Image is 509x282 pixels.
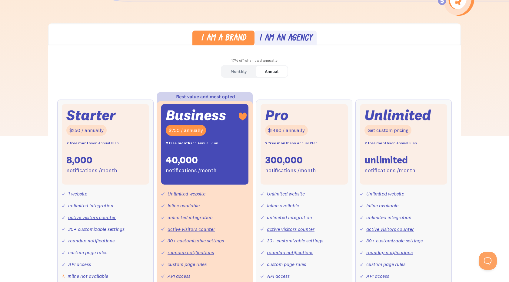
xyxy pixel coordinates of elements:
[265,154,303,166] div: 300,000
[366,260,405,269] div: custom page rules
[48,56,461,65] div: 17% off when paid annually
[267,213,312,222] div: unlimited integration
[364,154,408,166] div: unlimited
[265,139,318,148] div: on Annual Plan
[364,125,411,136] div: Get custom pricing
[479,252,497,270] iframe: Toggle Customer Support
[66,141,93,145] strong: 2 free months
[259,34,312,43] div: I am an agency
[366,236,423,245] div: 30+ customizable settings
[168,201,200,210] div: Inline available
[366,272,389,280] div: API access
[364,139,417,148] div: on Annual Plan
[66,109,115,122] div: Starter
[168,189,205,198] div: Unlimited website
[265,125,308,136] div: $1490 / annually
[267,249,313,255] a: roundup notifications
[166,154,198,166] div: 40,000
[168,249,214,255] a: roundup notifications
[366,189,404,198] div: Unlimited website
[68,248,107,257] div: custom page rules
[168,226,215,232] a: active visitors counter
[267,272,290,280] div: API access
[166,141,192,145] strong: 2 free months
[166,139,218,148] div: on Annual Plan
[68,238,115,244] a: roundup notifications
[68,260,91,269] div: API access
[166,109,226,122] div: Business
[68,189,87,198] div: 1 website
[66,154,92,166] div: 8,000
[267,226,314,232] a: active visitors counter
[366,226,414,232] a: active visitors counter
[201,34,246,43] div: I am a brand
[265,109,288,122] div: Pro
[267,260,306,269] div: custom page rules
[66,139,119,148] div: on Annual Plan
[267,201,299,210] div: Inline available
[68,225,125,234] div: 30+ customizable settings
[364,166,415,175] div: notifications /month
[265,166,316,175] div: notifications /month
[267,236,323,245] div: 30+ customizable settings
[68,214,116,220] a: active visitors counter
[168,213,213,222] div: unlimited integration
[168,272,190,280] div: API access
[366,213,411,222] div: unlimited integration
[168,236,224,245] div: 30+ customizable settings
[66,166,117,175] div: notifications /month
[265,67,278,76] div: Annual
[265,141,292,145] strong: 2 free months
[166,125,206,136] div: $750 / annually
[364,141,391,145] strong: 2 free months
[366,201,398,210] div: Inline available
[66,125,107,136] div: $250 / annually
[364,109,431,122] div: Unlimited
[68,272,108,280] div: Inline not available
[267,189,305,198] div: Unlimited website
[68,201,113,210] div: unlimited integration
[166,166,217,175] div: notifications /month
[168,260,207,269] div: custom page rules
[366,249,413,255] a: roundup notifications
[231,67,247,76] div: Monthly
